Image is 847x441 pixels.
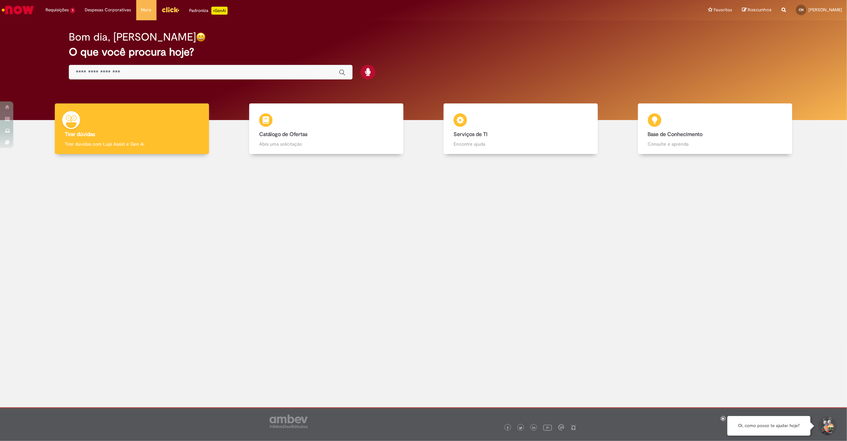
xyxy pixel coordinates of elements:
div: Padroniza [189,7,228,15]
span: CN [799,8,803,12]
img: logo_footer_naosei.png [571,424,577,430]
b: Base de Conhecimento [648,131,703,138]
h2: O que você procura hoje? [69,46,778,58]
button: Iniciar Conversa de Suporte [817,416,837,436]
a: Catálogo de Ofertas Abra uma solicitação [229,103,424,154]
b: Catálogo de Ofertas [259,131,307,138]
p: Abra uma solicitação [259,141,393,147]
a: Serviços de TI Encontre ajuda [424,103,618,154]
img: logo_footer_ambev_rotulo_gray.png [269,415,308,428]
p: +GenAi [211,7,228,15]
span: Requisições [46,7,69,13]
img: logo_footer_youtube.png [543,423,552,432]
a: Tirar dúvidas Tirar dúvidas com Lupi Assist e Gen Ai [35,103,229,154]
span: 1 [70,8,75,13]
span: Despesas Corporativas [85,7,131,13]
img: logo_footer_linkedin.png [532,426,536,430]
img: logo_footer_workplace.png [558,424,564,430]
img: logo_footer_twitter.png [519,426,522,430]
img: logo_footer_facebook.png [506,426,509,430]
p: Encontre ajuda [454,141,588,147]
img: happy-face.png [196,32,206,42]
span: [PERSON_NAME] [808,7,842,13]
h2: Bom dia, [PERSON_NAME] [69,31,196,43]
img: ServiceNow [1,3,35,17]
a: Base de Conhecimento Consulte e aprenda [618,103,812,154]
b: Tirar dúvidas [65,131,95,138]
p: Tirar dúvidas com Lupi Assist e Gen Ai [65,141,199,147]
span: Favoritos [714,7,732,13]
a: Rascunhos [742,7,772,13]
span: More [141,7,152,13]
b: Serviços de TI [454,131,487,138]
span: Rascunhos [748,7,772,13]
img: click_logo_yellow_360x200.png [161,5,179,15]
p: Consulte e aprenda [648,141,782,147]
div: Oi, como posso te ajudar hoje? [727,416,810,436]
